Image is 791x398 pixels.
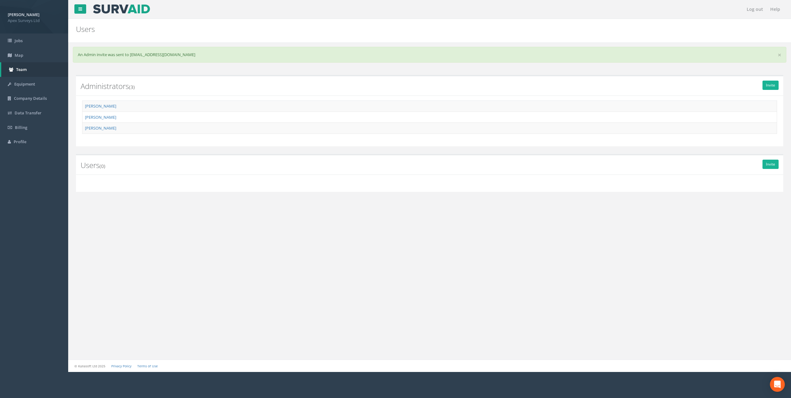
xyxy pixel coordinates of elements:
a: Invite [762,81,779,90]
div: Open Intercom Messenger [770,377,785,392]
a: Invite [762,160,779,169]
strong: [PERSON_NAME] [8,12,39,17]
div: An Admin invite was sent to [EMAIL_ADDRESS][DOMAIN_NAME] [73,47,786,63]
a: close [778,52,781,58]
small: (0) [99,163,105,170]
a: [PERSON_NAME] [85,103,116,109]
h2: Users [76,25,664,33]
span: Map [15,52,23,58]
a: [PERSON_NAME] [85,125,116,131]
h2: Users [81,161,779,169]
small: (3) [129,84,135,91]
span: Equipment [14,81,35,87]
span: Team [16,67,27,72]
a: Privacy Policy [111,364,131,368]
a: [PERSON_NAME] [85,114,116,120]
small: © Kullasoft Ltd 2025 [74,364,105,368]
span: Data Transfer [15,110,42,116]
h2: Administrators [81,82,779,90]
a: Team [1,62,68,77]
a: Terms of Use [137,364,158,368]
span: Apex Surveys Ltd [8,18,60,24]
span: Company Details [14,95,47,101]
span: Profile [14,139,26,144]
a: [PERSON_NAME] Apex Surveys Ltd [8,10,60,23]
span: Billing [15,125,27,130]
span: Jobs [15,38,23,43]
